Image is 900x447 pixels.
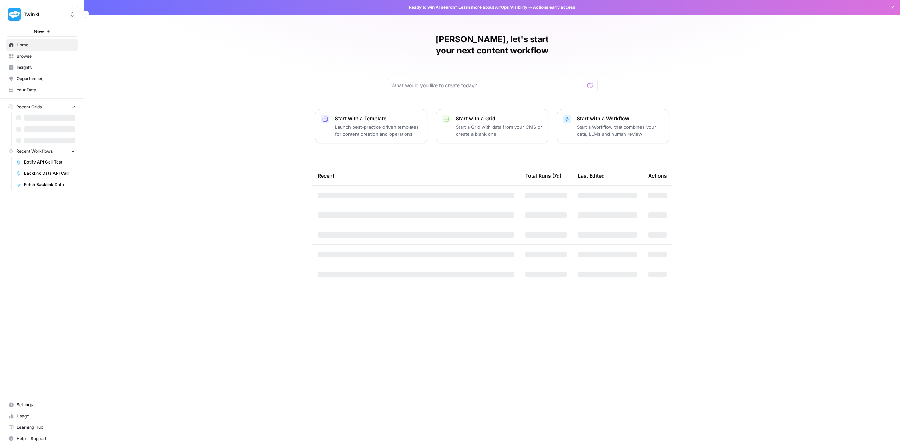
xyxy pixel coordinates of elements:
[24,11,66,18] span: Twinkl
[17,413,75,419] span: Usage
[17,42,75,48] span: Home
[6,433,78,444] button: Help + Support
[6,73,78,84] a: Opportunities
[458,5,482,10] a: Learn more
[17,424,75,430] span: Learning Hub
[24,170,75,177] span: Backlink Data API Call
[8,8,21,21] img: Twinkl Logo
[34,28,44,35] span: New
[578,166,605,185] div: Last Edited
[17,76,75,82] span: Opportunities
[387,34,598,56] h1: [PERSON_NAME], let's start your next content workflow
[456,123,542,138] p: Start a Grid with data from your CMS or create a blank one
[6,102,78,112] button: Recent Grids
[456,115,542,122] p: Start with a Grid
[16,104,42,110] span: Recent Grids
[13,179,78,190] a: Fetch Backlink Data
[533,4,576,11] span: Actions early access
[24,159,75,165] span: Botify API Call Test
[6,422,78,433] a: Learning Hub
[318,166,514,185] div: Recent
[6,399,78,410] a: Settings
[24,181,75,188] span: Fetch Backlink Data
[17,435,75,442] span: Help + Support
[525,166,561,185] div: Total Runs (7d)
[436,109,548,143] button: Start with a GridStart a Grid with data from your CMS or create a blank one
[6,6,78,23] button: Workspace: Twinkl
[6,26,78,37] button: New
[648,166,667,185] div: Actions
[6,51,78,62] a: Browse
[577,115,663,122] p: Start with a Workflow
[6,410,78,422] a: Usage
[335,115,422,122] p: Start with a Template
[16,148,53,154] span: Recent Workflows
[17,64,75,71] span: Insights
[6,84,78,96] a: Your Data
[409,4,527,11] span: Ready to win AI search? about AirOps Visibility
[17,53,75,59] span: Browse
[6,62,78,73] a: Insights
[17,402,75,408] span: Settings
[391,82,585,89] input: What would you like to create today?
[6,39,78,51] a: Home
[577,123,663,138] p: Start a Workflow that combines your data, LLMs and human review
[315,109,427,143] button: Start with a TemplateLaunch best-practice driven templates for content creation and operations
[335,123,422,138] p: Launch best-practice driven templates for content creation and operations
[13,168,78,179] a: Backlink Data API Call
[557,109,669,143] button: Start with a WorkflowStart a Workflow that combines your data, LLMs and human review
[6,146,78,157] button: Recent Workflows
[17,87,75,93] span: Your Data
[13,157,78,168] a: Botify API Call Test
